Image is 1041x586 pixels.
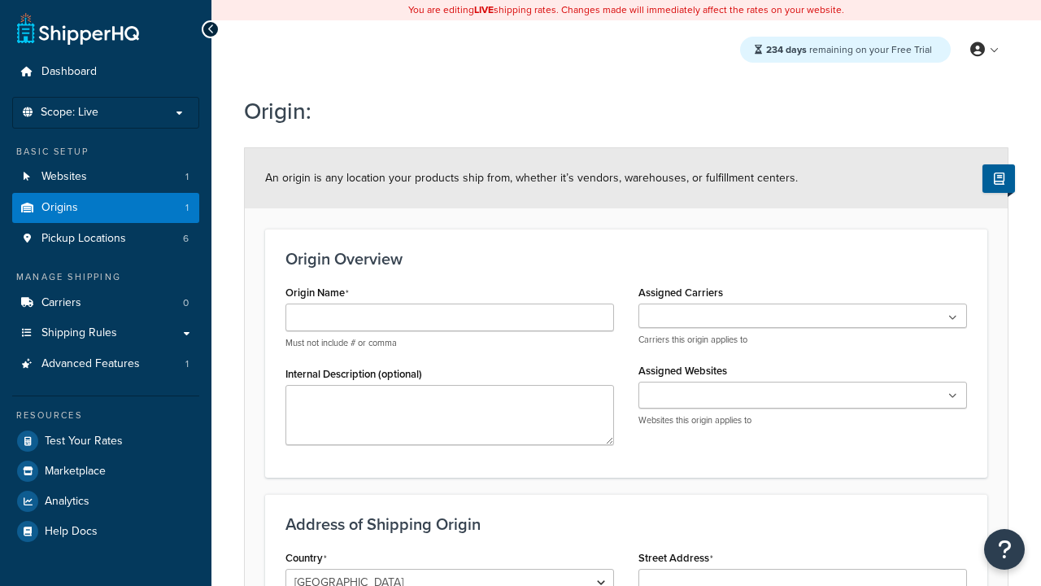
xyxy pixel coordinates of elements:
label: Assigned Websites [638,365,727,377]
span: 6 [183,232,189,246]
span: remaining on your Free Trial [766,42,932,57]
li: Websites [12,162,199,192]
span: Marketplace [45,465,106,479]
label: Internal Description (optional) [285,368,422,380]
span: Analytics [45,495,89,509]
span: Dashboard [41,65,97,79]
a: Dashboard [12,57,199,87]
button: Open Resource Center [984,529,1025,570]
a: Carriers0 [12,288,199,318]
a: Test Your Rates [12,426,199,456]
span: Origins [41,201,78,215]
label: Street Address [638,552,713,565]
b: LIVE [474,2,494,17]
div: Basic Setup [12,145,199,159]
li: Pickup Locations [12,224,199,254]
span: Carriers [41,296,81,310]
a: Origins1 [12,193,199,223]
span: 0 [183,296,189,310]
span: Shipping Rules [41,326,117,340]
li: Origins [12,193,199,223]
div: Resources [12,409,199,422]
strong: 234 days [766,42,807,57]
a: Advanced Features1 [12,349,199,379]
span: Help Docs [45,525,98,539]
span: 1 [185,357,189,371]
h1: Origin: [244,95,988,127]
a: Shipping Rules [12,318,199,348]
span: Websites [41,170,87,184]
h3: Origin Overview [285,250,967,268]
p: Carriers this origin applies to [638,334,967,346]
a: Pickup Locations6 [12,224,199,254]
h3: Address of Shipping Origin [285,515,967,533]
li: Carriers [12,288,199,318]
label: Origin Name [285,286,349,300]
a: Websites1 [12,162,199,192]
a: Marketplace [12,457,199,486]
span: 1 [185,201,189,215]
span: Scope: Live [41,106,98,120]
a: Help Docs [12,517,199,546]
p: Must not include # or comma [285,337,614,349]
li: Advanced Features [12,349,199,379]
label: Assigned Carriers [638,286,723,299]
div: Manage Shipping [12,270,199,284]
span: Pickup Locations [41,232,126,246]
label: Country [285,552,327,565]
a: Analytics [12,487,199,516]
span: Advanced Features [41,357,140,371]
p: Websites this origin applies to [638,414,967,426]
span: 1 [185,170,189,184]
span: Test Your Rates [45,435,123,448]
span: An origin is any location your products ship from, whether it’s vendors, warehouses, or fulfillme... [265,169,798,186]
button: Show Help Docs [982,164,1015,193]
